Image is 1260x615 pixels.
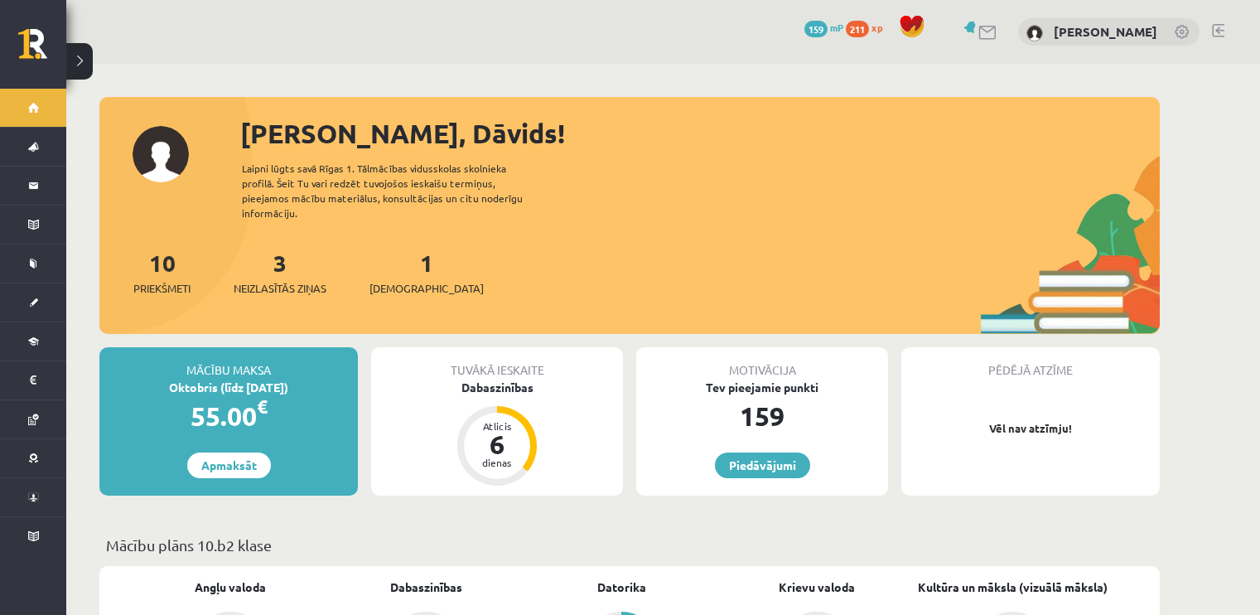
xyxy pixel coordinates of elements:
[99,347,358,379] div: Mācību maksa
[636,347,888,379] div: Motivācija
[1026,25,1043,41] img: Dāvids Meņšovs
[242,161,552,220] div: Laipni lūgts savā Rīgas 1. Tālmācības vidusskolas skolnieka profilā. Šeit Tu vari redzēt tuvojošo...
[195,579,266,596] a: Angļu valoda
[901,347,1160,379] div: Pēdējā atzīme
[371,379,623,488] a: Dabaszinības Atlicis 6 dienas
[369,248,484,297] a: 1[DEMOGRAPHIC_DATA]
[371,347,623,379] div: Tuvākā ieskaite
[240,114,1160,153] div: [PERSON_NAME], Dāvids!
[257,395,268,419] span: €
[99,379,358,396] div: Oktobris (līdz [DATE])
[99,396,358,436] div: 55.00
[390,579,462,596] a: Dabaszinības
[472,458,522,467] div: dienas
[369,280,484,297] span: [DEMOGRAPHIC_DATA]
[804,21,828,37] span: 159
[846,21,869,37] span: 211
[234,280,326,297] span: Neizlasītās ziņas
[106,534,1153,556] p: Mācību plāns 10.b2 klase
[830,21,843,34] span: mP
[472,431,522,458] div: 6
[1054,23,1157,40] a: [PERSON_NAME]
[846,21,891,34] a: 211 xp
[918,579,1108,596] a: Kultūra un māksla (vizuālā māksla)
[804,21,843,34] a: 159 mP
[636,379,888,396] div: Tev pieejamie punkti
[234,248,326,297] a: 3Neizlasītās ziņas
[779,579,855,596] a: Krievu valoda
[371,379,623,396] div: Dabaszinības
[715,453,810,478] a: Piedāvājumi
[910,420,1151,437] p: Vēl nav atzīmju!
[871,21,882,34] span: xp
[597,579,646,596] a: Datorika
[636,396,888,436] div: 159
[133,248,191,297] a: 10Priekšmeti
[18,29,66,70] a: Rīgas 1. Tālmācības vidusskola
[133,280,191,297] span: Priekšmeti
[187,453,271,478] a: Apmaksāt
[472,421,522,431] div: Atlicis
